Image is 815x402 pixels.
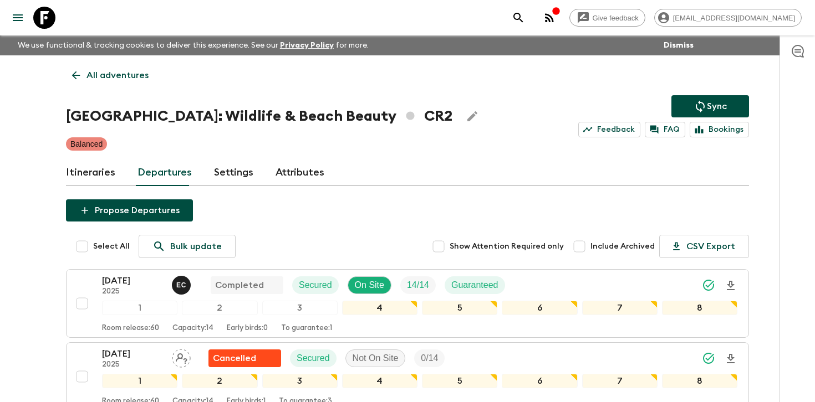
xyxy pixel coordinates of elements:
[66,199,193,221] button: Propose Departures
[213,352,256,365] p: Cancelled
[702,279,715,292] svg: Synced Successfully
[290,349,337,367] div: Secured
[139,235,236,258] a: Bulk update
[355,279,384,292] p: On Site
[13,35,373,55] p: We use functional & tracking cookies to deliver this experience. See our for more.
[450,241,564,252] span: Show Attention Required only
[662,301,737,315] div: 8
[582,301,658,315] div: 7
[724,352,737,365] svg: Download Onboarding
[690,122,749,137] a: Bookings
[66,269,749,338] button: [DATE]2025Eduardo Caravaca CompletedSecuredOn SiteTrip FillGuaranteed12345678Room release:60Capac...
[662,374,737,388] div: 8
[421,352,438,365] p: 0 / 14
[502,301,577,315] div: 6
[667,14,801,22] span: [EMAIL_ADDRESS][DOMAIN_NAME]
[172,279,193,288] span: Eduardo Caravaca
[66,159,115,186] a: Itineraries
[102,347,163,360] p: [DATE]
[702,352,715,365] svg: Synced Successfully
[182,301,257,315] div: 2
[262,374,338,388] div: 3
[348,276,391,294] div: On Site
[422,374,497,388] div: 5
[590,241,655,252] span: Include Archived
[659,235,749,258] button: CSV Export
[342,374,417,388] div: 4
[276,159,324,186] a: Attributes
[70,138,103,150] p: Balanced
[208,349,281,367] div: Flash Pack cancellation
[345,349,406,367] div: Not On Site
[102,324,159,333] p: Room release: 60
[172,324,213,333] p: Capacity: 14
[292,276,339,294] div: Secured
[461,105,483,127] button: Edit Adventure Title
[102,374,177,388] div: 1
[422,301,497,315] div: 5
[724,279,737,292] svg: Download Onboarding
[400,276,436,294] div: Trip Fill
[353,352,399,365] p: Not On Site
[7,7,29,29] button: menu
[299,279,332,292] p: Secured
[582,374,658,388] div: 7
[507,7,529,29] button: search adventures
[645,122,685,137] a: FAQ
[66,64,155,86] a: All adventures
[451,279,498,292] p: Guaranteed
[280,42,334,49] a: Privacy Policy
[262,301,338,315] div: 3
[172,352,191,361] span: Assign pack leader
[137,159,192,186] a: Departures
[414,349,445,367] div: Trip Fill
[297,352,330,365] p: Secured
[227,324,268,333] p: Early birds: 0
[93,241,130,252] span: Select All
[661,38,696,53] button: Dismiss
[569,9,645,27] a: Give feedback
[102,287,163,296] p: 2025
[654,9,802,27] div: [EMAIL_ADDRESS][DOMAIN_NAME]
[182,374,257,388] div: 2
[170,240,222,253] p: Bulk update
[66,105,452,127] h1: [GEOGRAPHIC_DATA]: Wildlife & Beach Beauty CR2
[86,69,149,82] p: All adventures
[102,360,163,369] p: 2025
[407,279,429,292] p: 14 / 14
[502,374,577,388] div: 6
[707,100,727,113] p: Sync
[342,301,417,315] div: 4
[215,279,264,292] p: Completed
[587,14,645,22] span: Give feedback
[281,324,332,333] p: To guarantee: 1
[578,122,640,137] a: Feedback
[102,274,163,287] p: [DATE]
[102,301,177,315] div: 1
[671,95,749,117] button: Sync adventure departures to the booking engine
[214,159,253,186] a: Settings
